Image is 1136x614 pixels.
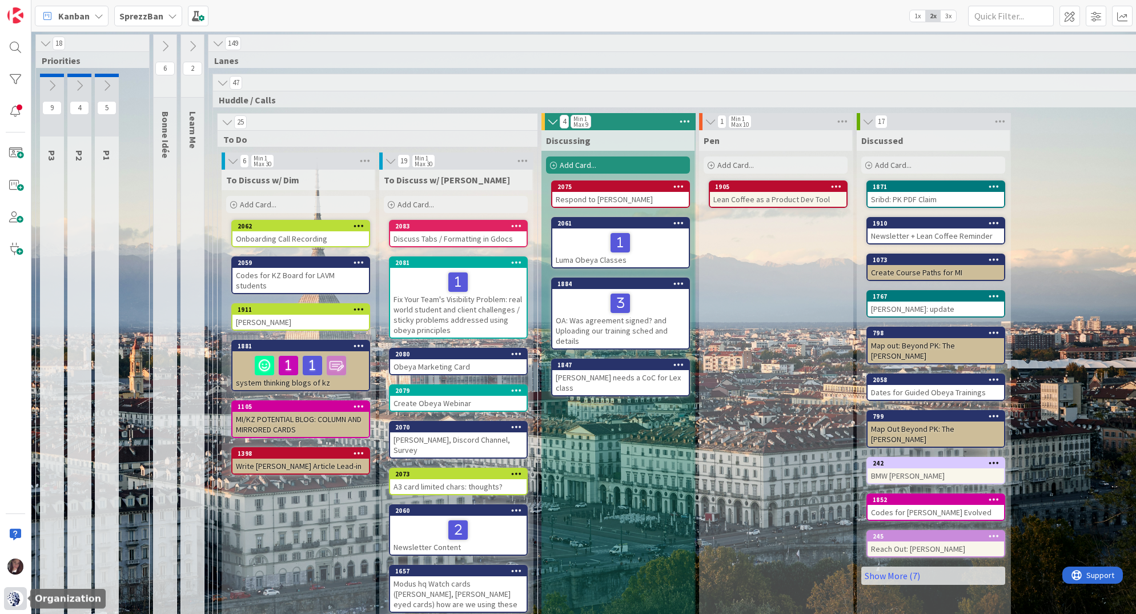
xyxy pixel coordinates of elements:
div: 2070 [395,423,527,431]
div: 2080Obeya Marketing Card [390,349,527,374]
span: Priorities [42,55,135,66]
span: 1 [717,115,726,129]
span: 6 [155,62,175,75]
input: Quick Filter... [968,6,1054,26]
span: To Discuss w/ Jim [384,174,510,186]
div: 1767 [868,291,1004,302]
div: 1105MI/KZ POTENTIAL BLOG: COLUMN AND MIRRORED CARDS [232,402,369,437]
h5: Organization [35,593,101,604]
div: Max 30 [415,161,432,167]
div: 2059 [232,258,369,268]
img: Visit kanbanzone.com [7,7,23,23]
span: 149 [225,37,241,50]
div: 2075 [552,182,689,192]
span: Support [24,2,52,15]
div: Fix Your Team's Visibility Problem: real world student and client challenges / sticky problems ad... [390,268,527,338]
div: [PERSON_NAME] needs a CoC for Lex class [552,370,689,395]
div: 2059 [238,259,369,267]
div: 1881system thinking blogs of kz [232,341,369,390]
div: Modus hq Watch cards ([PERSON_NAME], [PERSON_NAME] eyed cards) how are we using these [390,576,527,612]
div: 2070 [390,422,527,432]
span: Add Card... [240,199,276,210]
div: Min 1 [415,155,428,161]
div: 1884OA: Was agreement signed? and Uploading our training sched and details [552,279,689,348]
div: system thinking blogs of kz [232,351,369,390]
div: 1884 [557,280,689,288]
div: 2059Codes for KZ Board for LAVM students [232,258,369,293]
div: Min 1 [731,116,745,122]
div: 1847[PERSON_NAME] needs a CoC for Lex class [552,360,689,395]
div: 2083 [395,222,527,230]
div: Min 1 [573,116,587,122]
span: Learn Me [187,111,199,149]
div: 798Map out: Beyond PK: The [PERSON_NAME] [868,328,1004,363]
span: Kanban [58,9,90,23]
div: 799 [873,412,1004,420]
div: BMW [PERSON_NAME] [868,468,1004,483]
div: 245 [873,532,1004,540]
div: Dates for Guided Obeya Trainings [868,385,1004,400]
div: 2058 [868,375,1004,385]
span: 1x [910,10,925,22]
span: 4 [560,115,569,129]
div: Create Obeya Webinar [390,396,527,411]
span: 2 [183,62,202,75]
div: 1657Modus hq Watch cards ([PERSON_NAME], [PERSON_NAME] eyed cards) how are we using these [390,566,527,612]
div: 2058Dates for Guided Obeya Trainings [868,375,1004,400]
div: 1905Lean Coffee as a Product Dev Tool [710,182,846,207]
div: 1905 [715,183,846,191]
span: 19 [398,154,410,168]
div: 1657 [395,567,527,575]
span: 25 [234,115,247,129]
div: Lean Coffee as a Product Dev Tool [710,192,846,207]
span: 47 [230,76,242,90]
span: P1 [101,150,113,160]
div: Newsletter Content [390,516,527,555]
div: 2075Respond to [PERSON_NAME] [552,182,689,207]
a: Show More (7) [861,567,1005,585]
span: 2x [925,10,941,22]
div: 1073 [868,255,1004,265]
span: 17 [875,115,888,129]
span: Discussing [546,135,591,146]
span: 3x [941,10,956,22]
span: Bonne Idée [160,111,171,158]
div: 242 [868,458,1004,468]
div: 2083Discuss Tabs / Formatting in Gdocs [390,221,527,246]
div: 2058 [873,376,1004,384]
div: 242BMW [PERSON_NAME] [868,458,1004,483]
div: 1105 [238,403,369,411]
div: Map Out Beyond PK: The [PERSON_NAME] [868,422,1004,447]
div: 798 [873,329,1004,337]
div: 2061 [557,219,689,227]
div: 242 [873,459,1004,467]
div: 2073 [390,469,527,479]
div: Respond to [PERSON_NAME] [552,192,689,207]
span: Pen [704,135,720,146]
div: A3 card limited chars: thoughts? [390,479,527,494]
div: 1852Codes for [PERSON_NAME] Evolved [868,495,1004,520]
div: MI/KZ POTENTIAL BLOG: COLUMN AND MIRRORED CARDS [232,412,369,437]
div: Discuss Tabs / Formatting in Gdocs [390,231,527,246]
div: Newsletter + Lean Coffee Reminder [868,228,1004,243]
div: 1847 [557,361,689,369]
span: Discussed [861,135,903,146]
div: 2073A3 card limited chars: thoughts? [390,469,527,494]
div: 1852 [868,495,1004,505]
div: 2079 [390,386,527,396]
div: 2070[PERSON_NAME], Discord Channel, Survey [390,422,527,458]
div: [PERSON_NAME] [232,315,369,330]
div: 1881 [232,341,369,351]
div: Write [PERSON_NAME] Article Lead-in [232,459,369,473]
span: Add Card... [717,160,754,170]
span: To Discuss w/ Dim [226,174,299,186]
span: 5 [97,101,117,115]
div: Max 30 [254,161,271,167]
div: 2060 [390,505,527,516]
div: 2061 [552,218,689,228]
div: [PERSON_NAME], Discord Channel, Survey [390,432,527,458]
div: 1911 [232,304,369,315]
div: 1398Write [PERSON_NAME] Article Lead-in [232,448,369,473]
div: 245Reach Out: [PERSON_NAME] [868,531,1004,556]
span: 9 [42,101,62,115]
